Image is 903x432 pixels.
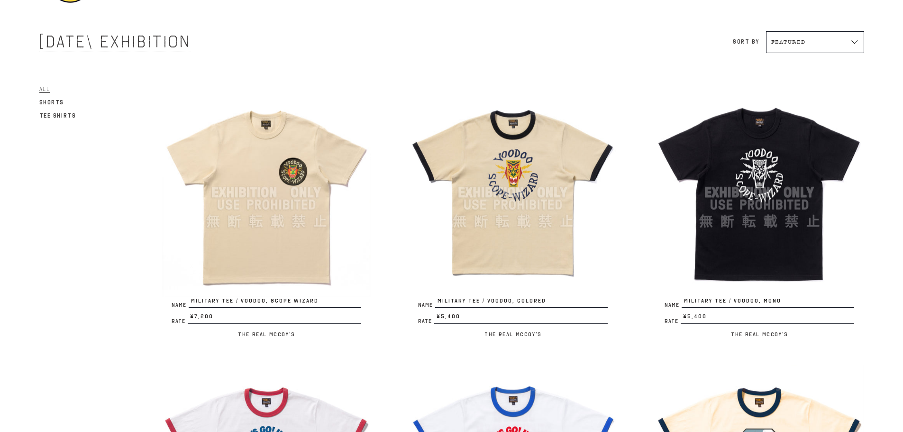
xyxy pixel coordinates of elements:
[162,88,371,340] a: MILITARY TEE / VOODOO, SCOPE WIZARD NameMILITARY TEE / VOODOO, SCOPE WIZARD Rate¥7,200 The Real M...
[665,303,682,308] span: Name
[434,313,608,324] span: ¥5,400
[39,83,50,95] a: All
[655,329,864,340] p: The Real McCoy's
[409,329,617,340] p: The Real McCoy's
[189,297,361,308] span: MILITARY TEE / VOODOO, SCOPE WIZARD
[435,297,608,308] span: MILITARY TEE / VOODOO, COLORED
[162,329,371,340] p: The Real McCoy's
[162,88,371,297] img: MILITARY TEE / VOODOO, SCOPE WIZARD
[172,319,188,324] span: Rate
[39,97,64,108] a: Shorts
[655,88,864,297] img: MILITARY TEE / VOODOO, MONO
[418,303,435,308] span: Name
[172,303,189,308] span: Name
[188,313,361,324] span: ¥7,200
[733,38,759,45] label: Sort by
[418,319,434,324] span: Rate
[39,31,191,52] span: [DATE] Exhibition
[409,88,617,340] a: MILITARY TEE / VOODOO, COLORED NameMILITARY TEE / VOODOO, COLORED Rate¥5,400 The Real McCoy's
[665,319,681,324] span: Rate
[655,88,864,340] a: MILITARY TEE / VOODOO, MONO NameMILITARY TEE / VOODOO, MONO Rate¥5,400 The Real McCoy's
[39,86,50,93] span: All
[39,110,76,121] a: Tee Shirts
[39,112,76,119] span: Tee Shirts
[409,88,617,297] img: MILITARY TEE / VOODOO, COLORED
[682,297,854,308] span: MILITARY TEE / VOODOO, MONO
[39,99,64,106] span: Shorts
[681,313,854,324] span: ¥5,400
